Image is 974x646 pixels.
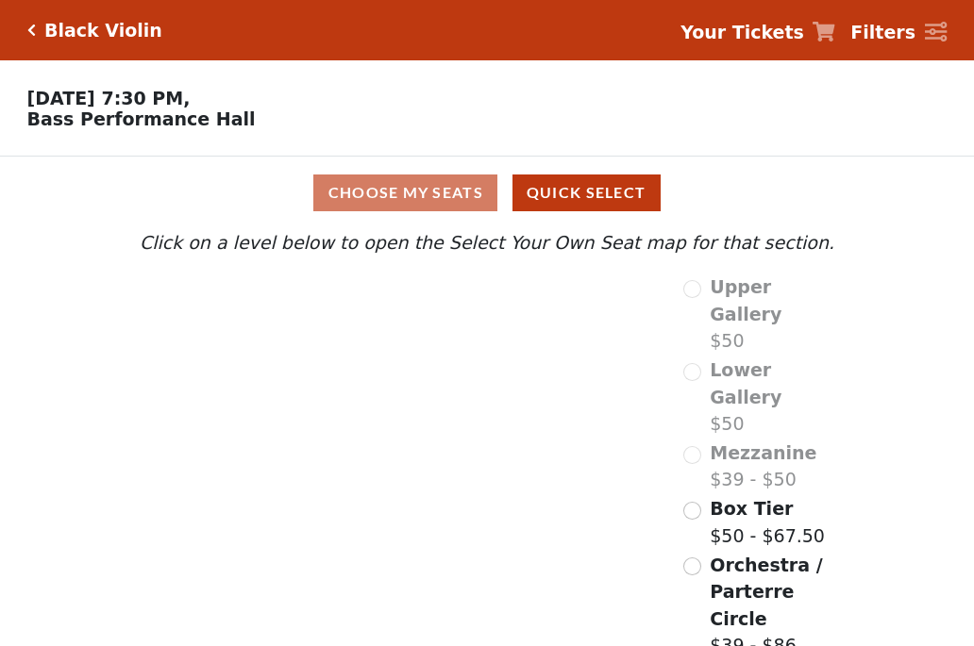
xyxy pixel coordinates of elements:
[244,325,472,397] path: Lower Gallery - Seats Available: 0
[512,174,661,211] button: Quick Select
[710,273,839,355] label: $50
[710,498,793,519] span: Box Tier
[710,495,825,549] label: $50 - $67.50
[44,20,162,41] h5: Black Violin
[710,359,781,407] span: Lower Gallery
[680,22,804,42] strong: Your Tickets
[710,442,816,463] span: Mezzanine
[710,555,822,629] span: Orchestra / Parterre Circle
[346,462,564,593] path: Orchestra / Parterre Circle - Seats Available: 625
[680,19,835,46] a: Your Tickets
[710,439,816,493] label: $39 - $50
[850,22,915,42] strong: Filters
[710,276,781,324] span: Upper Gallery
[27,24,36,37] a: Click here to go back to filters
[710,356,839,438] label: $50
[135,229,839,257] p: Click on a level below to open the Select Your Own Seat map for that section.
[227,283,443,335] path: Upper Gallery - Seats Available: 0
[850,19,947,46] a: Filters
